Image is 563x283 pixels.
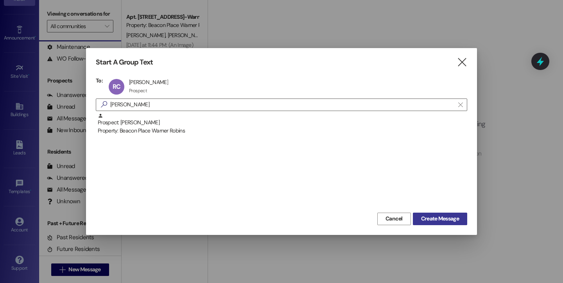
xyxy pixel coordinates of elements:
[421,215,459,223] span: Create Message
[129,88,147,94] div: Prospect
[385,215,403,223] span: Cancel
[457,58,467,66] i: 
[413,213,467,225] button: Create Message
[98,100,110,109] i: 
[98,127,467,135] div: Property: Beacon Place Warner Robins
[96,58,153,67] h3: Start A Group Text
[113,82,120,91] span: RC
[377,213,411,225] button: Cancel
[98,113,467,135] div: Prospect: [PERSON_NAME]
[129,79,168,86] div: [PERSON_NAME]
[454,99,467,111] button: Clear text
[96,77,103,84] h3: To:
[458,102,463,108] i: 
[96,113,467,133] div: Prospect: [PERSON_NAME]Property: Beacon Place Warner Robins
[110,99,454,110] input: Search for any contact or apartment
